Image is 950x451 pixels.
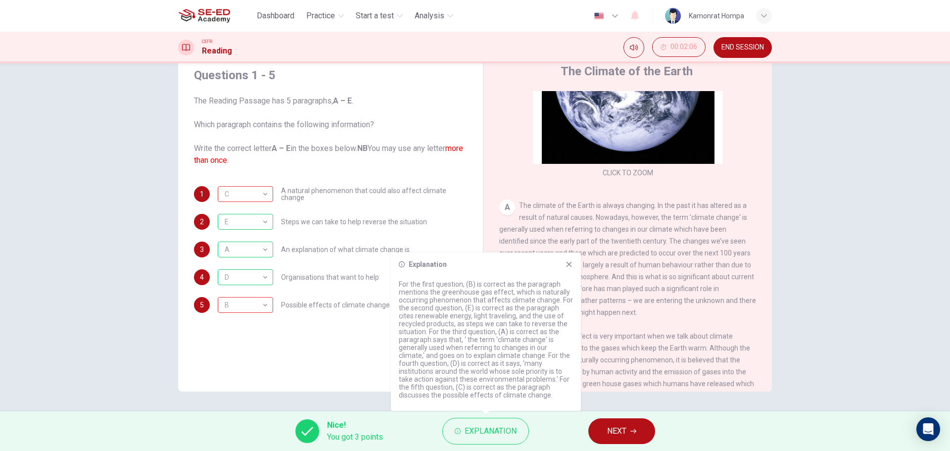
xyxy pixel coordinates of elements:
[200,191,204,198] span: 1
[357,144,368,153] b: NB
[200,274,204,281] span: 4
[607,424,626,438] span: NEXT
[281,301,390,308] span: Possible effects of climate change
[333,96,352,105] b: A – E
[200,218,204,225] span: 2
[272,144,290,153] b: A – E
[218,297,273,313] div: C
[194,67,467,83] h4: Questions 1 - 5
[202,45,232,57] h1: Reading
[623,37,644,58] div: Mute
[652,37,706,58] div: Hide
[178,6,230,26] img: SE-ED Academy logo
[218,208,270,236] div: E
[202,38,212,45] span: CEFR
[721,44,764,51] span: END SESSION
[916,417,940,441] div: Open Intercom Messenger
[306,10,335,22] span: Practice
[218,269,273,285] div: D
[194,95,467,166] span: The Reading Passage has 5 paragraphs, . Which paragraph contains the following information? Write...
[327,419,383,431] span: Nice!
[218,236,270,264] div: A
[200,246,204,253] span: 3
[689,10,744,22] div: Kamonrat Hompa
[356,10,394,22] span: Start a test
[218,186,273,202] div: B
[218,214,273,230] div: E
[281,246,410,253] span: An explanation of what climate change is
[499,201,756,316] span: The climate of the Earth is always changing. In the past it has altered as a result of natural ca...
[465,424,517,438] span: Explanation
[399,280,573,399] p: For the first question, (B) is correct as the paragraph mentions the greenhouse gas effect, which...
[327,431,383,443] span: You got 3 points
[218,263,270,292] div: D
[281,187,467,201] span: A natural phenomenon that could also affect climate change
[257,10,294,22] span: Dashboard
[665,8,681,24] img: Profile picture
[218,291,270,319] div: B
[409,260,447,268] h6: Explanation
[281,218,427,225] span: Steps we can take to help reverse the situation
[415,10,444,22] span: Analysis
[593,12,605,20] img: en
[281,274,379,281] span: Organisations that want to help
[218,180,270,208] div: C
[561,63,693,79] h4: The Climate of the Earth
[499,200,515,215] div: A
[670,43,697,51] span: 00:02:06
[200,301,204,308] span: 5
[218,242,273,257] div: A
